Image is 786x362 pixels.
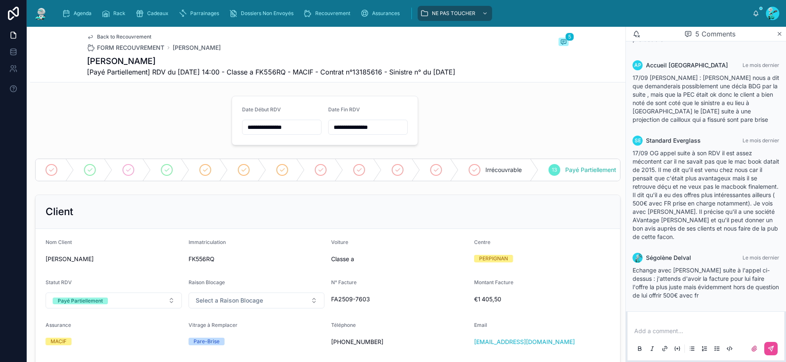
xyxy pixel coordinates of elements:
[315,10,350,17] span: Recouvrement
[58,298,103,304] div: Payé Partiellement
[485,166,522,174] span: Irrécouvrable
[552,167,557,173] span: 13
[331,239,348,245] span: Voiture
[331,338,467,346] span: [PHONE_NUMBER]
[743,254,779,261] span: Le mois dernier
[133,6,174,21] a: Cadeaux
[695,29,735,39] span: 5 Comments
[227,6,299,21] a: Dossiers Non Envoyés
[74,10,92,17] span: Agenda
[479,255,508,262] div: PERPIGNAN
[743,62,779,68] span: Le mois dernier
[87,33,151,40] a: Back to Recouvrement
[55,4,753,23] div: scrollable content
[194,338,219,345] div: Pare-Brise
[474,338,575,346] a: [EMAIL_ADDRESS][DOMAIN_NAME]
[646,136,701,145] span: Standard Everglass
[46,205,73,218] h2: Client
[46,279,72,285] span: Statut RDV
[331,322,356,328] span: Téléphone
[634,62,641,69] span: AP
[46,239,72,245] span: Nom Client
[242,106,281,113] span: Date Début RDV
[51,338,66,345] div: MACIF
[565,166,616,174] span: Payé Partiellement
[474,295,610,303] span: €1 405,50
[646,254,691,262] span: Ségolène Delval
[474,239,490,245] span: Centre
[418,6,492,21] a: NE PAS TOUCHER
[87,55,455,67] h1: [PERSON_NAME]
[331,255,467,263] span: Classe a
[189,322,237,328] span: Vitrage à Remplacer
[99,6,131,21] a: Rack
[301,6,356,21] a: Recouvrement
[97,44,164,52] span: FORM RECOUVREMENT
[46,255,182,263] span: [PERSON_NAME]
[113,10,125,17] span: Rack
[190,10,219,17] span: Parrainages
[635,137,641,144] span: SE
[189,239,226,245] span: Immatriculation
[565,33,574,41] span: 5
[432,10,475,17] span: NE PAS TOUCHER
[46,293,182,308] button: Select Button
[87,44,164,52] a: FORM RECOUVREMENT
[59,6,97,21] a: Agenda
[331,279,357,285] span: N° Facture
[474,279,513,285] span: Montant Facture
[189,279,225,285] span: Raison Blocage
[743,137,779,144] span: Le mois dernier
[372,10,400,17] span: Assurances
[173,44,221,52] a: [PERSON_NAME]
[147,10,168,17] span: Cadeaux
[46,322,71,328] span: Assurance
[559,38,569,48] button: 5
[633,149,779,240] span: 17/09 OG appel suite à son RDV il est assez mécontent car il ne savait pas que le mac book datait...
[241,10,293,17] span: Dossiers Non Envoyés
[331,295,467,303] span: FA2509-7603
[328,106,360,113] span: Date Fin RDV
[33,7,48,20] img: App logo
[358,6,406,21] a: Assurances
[474,322,487,328] span: Email
[176,6,225,21] a: Parrainages
[189,293,325,308] button: Select Button
[196,296,263,305] span: Select a Raison Blocage
[97,33,151,40] span: Back to Recouvrement
[189,255,325,263] span: FK556RQ
[633,267,779,299] span: Echange avec [PERSON_NAME] suite à l'appel ci-dessus : j'attends d'avoir la facture pour lui fair...
[646,61,728,69] span: Accueil [GEOGRAPHIC_DATA]
[87,67,455,77] span: [Payé Partiellement] RDV du [DATE] 14:00 - Classe a FK556RQ - MACIF - Contrat n°13185616 - Sinist...
[633,74,779,123] span: 17/09 [PERSON_NAME] : [PERSON_NAME] nous a dit que demanderais possiblement une décla BDG par la ...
